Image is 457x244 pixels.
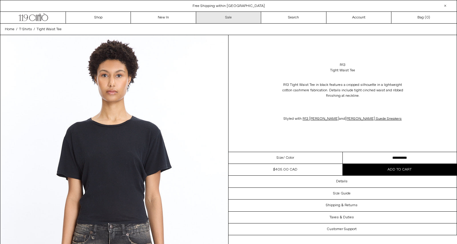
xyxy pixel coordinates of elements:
a: T-Shirts [19,27,32,32]
div: Tight Waist Tee [330,68,355,73]
span: Size [277,155,283,161]
p: R13 Tight Waist Tee in black features a cropped silhouette in a lightweight cotton cashmere fabri... [282,79,403,102]
button: Add to cart [343,164,457,175]
a: Home [5,27,15,32]
a: Tight Waist Tee [37,27,62,32]
a: R13 [PERSON_NAME] [303,116,339,121]
a: Search [261,12,326,23]
h3: Size Guide [333,191,351,196]
span: / [16,27,18,32]
span: ) [426,15,430,20]
a: Free Shipping within [GEOGRAPHIC_DATA] [193,4,265,8]
h3: Customer Support [327,227,357,231]
a: Shop [66,12,131,23]
h3: Details [336,179,348,184]
a: Account [326,12,391,23]
p: Styled with [282,113,403,125]
a: New In [131,12,196,23]
a: Bag () [391,12,456,23]
span: 0 [426,15,429,20]
span: Add to cart [387,167,412,172]
h3: Taxes & Duties [329,215,354,220]
span: $405.00 CAD [273,167,297,172]
a: [PERSON_NAME] Suede Sneakers [345,116,402,121]
h3: Shipping & Returns [326,203,358,207]
a: Sale [196,12,261,23]
span: and [302,116,402,121]
a: R13 [340,62,345,68]
span: / Color [283,155,294,161]
span: / [34,27,35,32]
